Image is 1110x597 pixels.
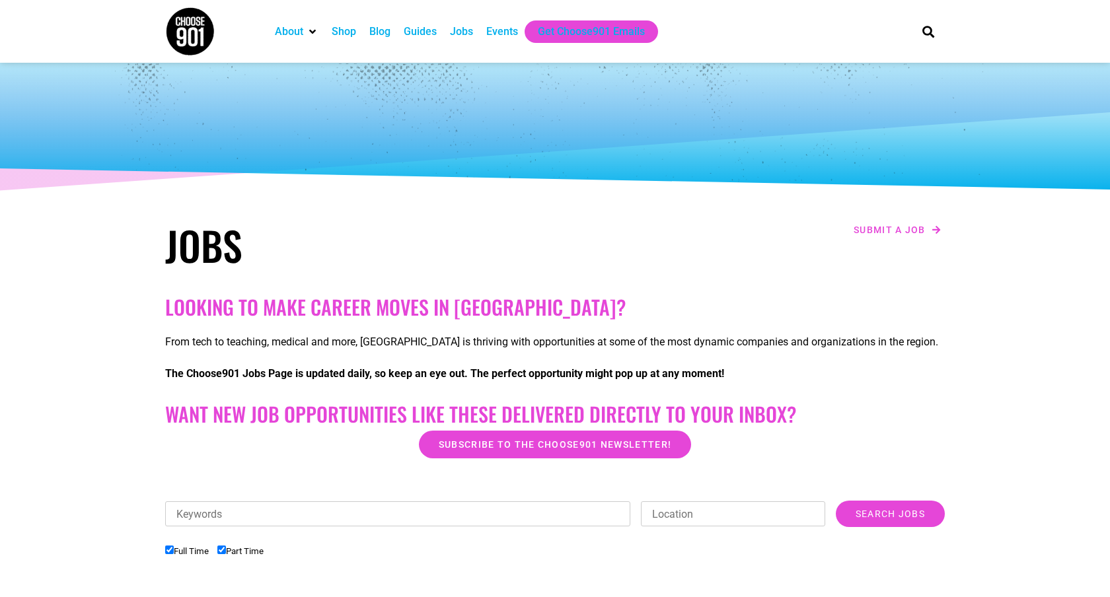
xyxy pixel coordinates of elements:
input: Keywords [165,501,630,526]
span: Subscribe to the Choose901 newsletter! [439,440,671,449]
div: About [268,20,325,43]
input: Full Time [165,545,174,554]
h2: Want New Job Opportunities like these Delivered Directly to your Inbox? [165,402,945,426]
label: Part Time [217,546,264,556]
input: Location [641,501,825,526]
h2: Looking to make career moves in [GEOGRAPHIC_DATA]? [165,295,945,319]
a: Get Choose901 Emails [538,24,645,40]
strong: The Choose901 Jobs Page is updated daily, so keep an eye out. The perfect opportunity might pop u... [165,367,724,380]
h1: Jobs [165,221,548,269]
a: Events [486,24,518,40]
label: Full Time [165,546,209,556]
a: About [275,24,303,40]
a: Guides [404,24,437,40]
a: Jobs [450,24,473,40]
div: Search [918,20,940,42]
input: Part Time [217,545,226,554]
a: Blog [369,24,390,40]
nav: Main nav [268,20,900,43]
a: Submit a job [850,221,945,238]
a: Subscribe to the Choose901 newsletter! [419,431,691,458]
a: Shop [332,24,356,40]
span: Submit a job [854,225,926,234]
input: Search Jobs [836,501,945,527]
p: From tech to teaching, medical and more, [GEOGRAPHIC_DATA] is thriving with opportunities at some... [165,334,945,350]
